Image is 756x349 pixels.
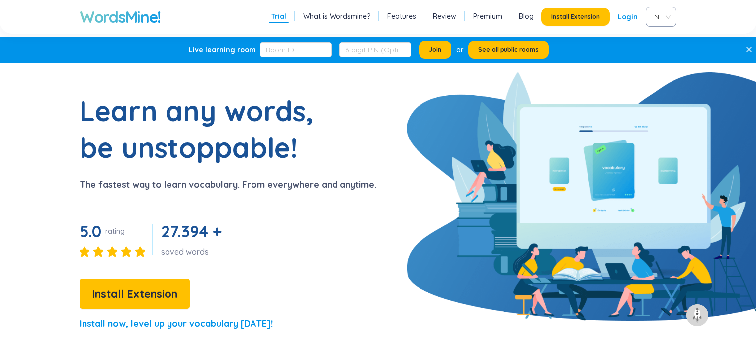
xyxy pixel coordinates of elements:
[80,92,328,166] h1: Learn any words, be unstoppable!
[80,7,161,27] a: WordsMine!
[478,46,539,54] span: See all public rooms
[92,285,177,303] span: Install Extension
[303,11,370,21] a: What is Wordsmine?
[80,221,101,241] span: 5.0
[161,246,225,257] div: saved words
[456,44,463,55] div: or
[80,317,273,331] p: Install now, level up your vocabulary [DATE]!
[271,11,286,21] a: Trial
[161,221,221,241] span: 27.394 +
[339,42,411,57] input: 6-digit PIN (Optional)
[387,11,416,21] a: Features
[105,226,125,236] div: rating
[541,8,610,26] button: Install Extension
[419,41,451,59] button: Join
[468,41,549,59] button: See all public rooms
[473,11,502,21] a: Premium
[80,290,190,300] a: Install Extension
[689,307,705,323] img: to top
[260,42,332,57] input: Room ID
[650,9,668,24] span: VIE
[80,279,190,309] button: Install Extension
[433,11,456,21] a: Review
[80,178,376,192] p: The fastest way to learn vocabulary. From everywhere and anytime.
[618,8,638,26] a: Login
[551,13,600,21] span: Install Extension
[189,45,256,55] div: Live learning room
[519,11,534,21] a: Blog
[429,46,441,54] span: Join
